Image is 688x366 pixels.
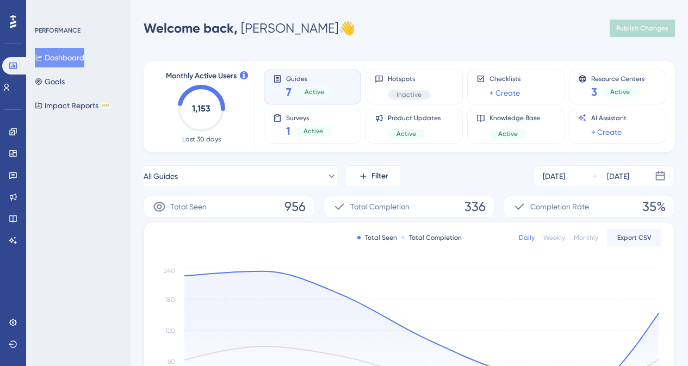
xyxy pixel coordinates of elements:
span: 336 [464,198,486,215]
div: Daily [519,233,535,242]
span: Guides [286,75,333,82]
span: Publish Changes [616,24,668,33]
div: BETA [101,103,110,108]
span: Total Seen [170,200,207,213]
span: Resource Centers [591,75,644,82]
tspan: 120 [165,327,175,334]
div: PERFORMANCE [35,26,80,35]
span: Welcome back, [144,20,238,36]
span: Knowledge Base [489,114,540,122]
span: 7 [286,84,292,100]
button: Dashboard [35,48,84,67]
div: Monthly [574,233,598,242]
span: Export CSV [617,233,652,242]
span: Filter [371,170,388,183]
text: 1,153 [192,103,210,114]
a: + Create [489,86,520,100]
tspan: 60 [168,358,175,365]
div: Weekly [543,233,565,242]
a: + Create [591,126,622,139]
span: 35% [642,198,666,215]
tspan: 180 [165,296,175,303]
div: [DATE] [607,170,629,183]
button: Export CSV [607,229,661,246]
span: Last 30 days [182,135,221,144]
span: Completion Rate [530,200,589,213]
button: Filter [346,165,400,187]
span: Active [610,88,630,96]
div: [DATE] [543,170,565,183]
span: All Guides [144,170,178,183]
span: Monthly Active Users [166,70,237,83]
div: [PERSON_NAME] 👋 [144,20,355,37]
button: All Guides [144,165,337,187]
span: Active [396,129,416,138]
span: Checklists [489,75,520,83]
button: Goals [35,72,65,91]
span: 3 [591,84,597,100]
span: Product Updates [388,114,441,122]
span: Active [498,129,518,138]
button: Publish Changes [610,20,675,37]
span: 1 [286,123,290,139]
button: Impact ReportsBETA [35,96,110,115]
span: Active [303,127,323,135]
tspan: 240 [164,267,175,275]
span: Surveys [286,114,332,121]
span: Hotspots [388,75,430,83]
span: Active [305,88,324,96]
span: AI Assistant [591,114,627,122]
span: Total Completion [350,200,410,213]
div: Total Seen [357,233,397,242]
span: 956 [284,198,306,215]
div: Total Completion [401,233,462,242]
span: Inactive [396,90,422,99]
